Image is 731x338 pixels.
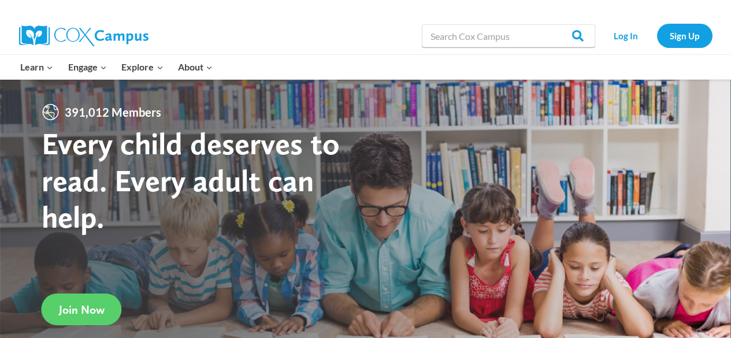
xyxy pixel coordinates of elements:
span: Explore [121,60,163,75]
a: Sign Up [657,24,713,47]
nav: Secondary Navigation [601,24,713,47]
nav: Primary Navigation [13,55,220,79]
span: Learn [20,60,53,75]
span: Engage [68,60,107,75]
input: Search Cox Campus [422,24,595,47]
strong: Every child deserves to read. Every adult can help. [42,125,340,235]
span: About [178,60,213,75]
a: Log In [601,24,651,47]
img: Cox Campus [19,25,149,46]
a: Join Now [42,294,122,325]
span: Join Now [59,303,105,317]
span: 391,012 Members [60,103,166,121]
